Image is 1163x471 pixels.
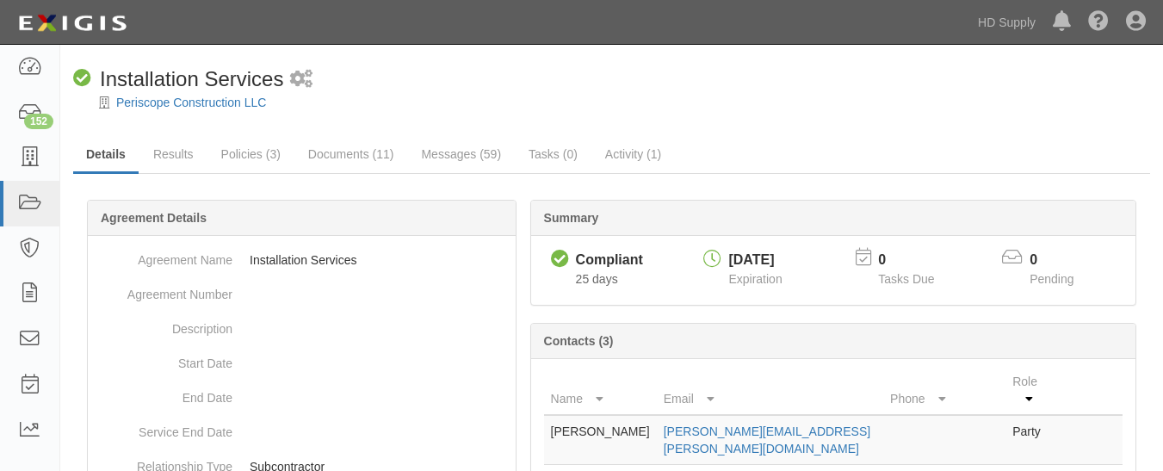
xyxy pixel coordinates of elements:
[878,272,934,286] span: Tasks Due
[73,65,283,94] div: Installation Services
[408,137,514,171] a: Messages (59)
[883,366,1005,415] th: Phone
[728,272,782,286] span: Expiration
[116,96,266,109] a: Periscope Construction LLC
[592,137,674,171] a: Activity (1)
[95,381,232,406] dt: End Date
[1005,415,1054,465] td: Party
[140,137,207,171] a: Results
[544,415,657,465] td: [PERSON_NAME]
[516,137,591,171] a: Tasks (0)
[100,67,283,90] span: Installation Services
[95,277,232,303] dt: Agreement Number
[290,71,312,89] i: 1 scheduled workflow
[295,137,407,171] a: Documents (11)
[95,415,232,441] dt: Service End Date
[95,312,232,338] dt: Description
[13,8,132,39] img: logo-5460c22ac91f19d4615b14bd174203de0afe785f0fc80cf4dbbc73dc1793850b.png
[1030,272,1073,286] span: Pending
[657,366,883,415] th: Email
[101,211,207,225] b: Agreement Details
[544,211,599,225] b: Summary
[728,251,782,270] div: [DATE]
[969,5,1044,40] a: HD Supply
[95,346,232,372] dt: Start Date
[551,251,569,269] i: Compliant
[1030,251,1095,270] p: 0
[664,425,870,456] a: [PERSON_NAME][EMAIL_ADDRESS][PERSON_NAME][DOMAIN_NAME]
[95,243,232,269] dt: Agreement Name
[544,334,614,348] b: Contacts (3)
[878,251,956,270] p: 0
[73,137,139,174] a: Details
[544,366,657,415] th: Name
[576,251,643,270] div: Compliant
[73,70,91,88] i: Compliant
[1005,366,1054,415] th: Role
[95,243,509,277] dd: Installation Services
[24,114,53,129] div: 152
[576,272,618,286] span: Since 08/28/2025
[1088,12,1109,33] i: Help Center - Complianz
[208,137,294,171] a: Policies (3)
